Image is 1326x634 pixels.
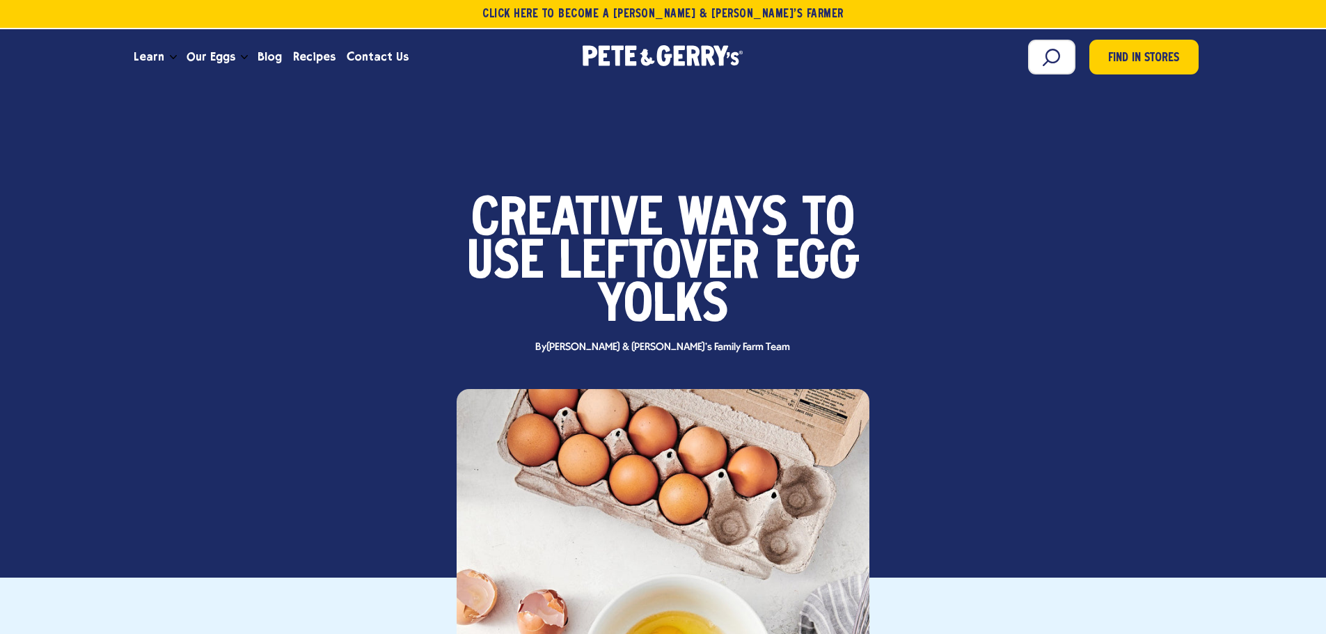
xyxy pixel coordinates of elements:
[258,48,282,65] span: Blog
[1108,49,1179,68] span: Find in Stores
[134,48,164,65] span: Learn
[170,55,177,60] button: Open the dropdown menu for Learn
[803,199,855,242] span: to
[467,242,544,285] span: Use
[528,342,797,353] span: By
[678,199,787,242] span: Ways
[775,242,860,285] span: Egg
[471,199,663,242] span: Creative
[546,342,791,353] span: [PERSON_NAME] & [PERSON_NAME]'s Family Farm Team
[181,38,241,76] a: Our Eggs
[287,38,341,76] a: Recipes
[341,38,414,76] a: Contact Us
[347,48,409,65] span: Contact Us
[252,38,287,76] a: Blog
[1089,40,1199,74] a: Find in Stores
[559,242,759,285] span: Leftover
[128,38,170,76] a: Learn
[241,55,248,60] button: Open the dropdown menu for Our Eggs
[187,48,235,65] span: Our Eggs
[598,285,728,328] span: Yolks
[1028,40,1075,74] input: Search
[293,48,336,65] span: Recipes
